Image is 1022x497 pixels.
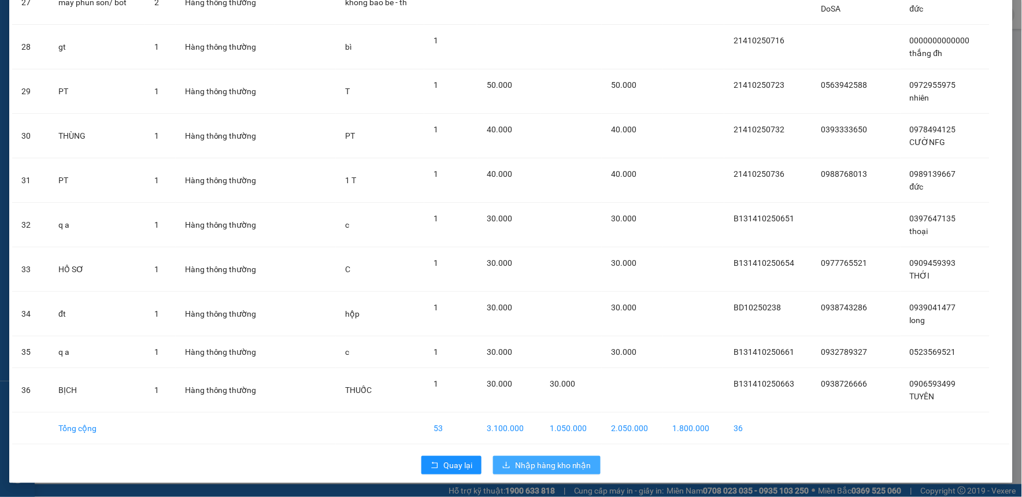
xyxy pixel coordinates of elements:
span: c [345,220,349,229]
td: 33 [12,247,49,292]
span: 21410250723 [734,80,784,90]
span: CƯỜNFG [910,138,946,147]
td: 53 [424,413,477,444]
span: đức [910,4,924,13]
td: 2.050.000 [602,413,663,444]
span: download [502,461,510,470]
td: Hàng thông thường [176,336,275,368]
span: 21410250732 [734,125,784,134]
span: 0000000000000 [910,36,970,45]
span: 30.000 [487,303,512,312]
span: 1 [434,258,438,268]
td: Hàng thông thường [176,158,275,203]
span: BD10250238 [734,303,781,312]
span: PT [345,131,355,140]
span: 40.000 [487,169,512,179]
span: 0938743286 [821,303,868,312]
td: 32 [12,203,49,247]
span: 30.000 [611,347,636,357]
span: 50.000 [611,80,636,90]
span: THUỐC [345,385,372,395]
td: Hàng thông thường [176,368,275,413]
span: 30.000 [487,258,512,268]
span: 40.000 [611,125,636,134]
td: q a [49,336,145,368]
td: 3.100.000 [477,413,540,444]
td: 31 [12,158,49,203]
td: q a [49,203,145,247]
span: T [345,87,350,96]
td: THÙNG [49,114,145,158]
span: 1 [434,36,438,45]
span: c [345,347,349,357]
span: 1 [434,303,438,312]
span: 0523569521 [910,347,956,357]
td: PT [49,69,145,114]
span: 1 T [345,176,356,185]
span: C [345,265,350,274]
span: 21410250716 [734,36,784,45]
span: 0978494125 [910,125,956,134]
span: TUYÊN [910,392,935,401]
button: downloadNhập hàng kho nhận [493,456,601,474]
td: gt [49,25,145,69]
td: HỒ SƠ [49,247,145,292]
span: 0977765521 [821,258,868,268]
span: 0563942588 [821,80,868,90]
td: BỊCH [49,368,145,413]
span: 0932789327 [821,347,868,357]
span: B131410250651 [734,214,794,223]
td: 1.800.000 [663,413,724,444]
span: 1 [434,169,438,179]
span: đức [910,182,924,191]
span: 1 [434,379,438,388]
span: 1 [154,87,159,96]
span: 1 [154,265,159,274]
span: bì [345,42,351,51]
span: 1 [154,131,159,140]
span: 30.000 [550,379,575,388]
span: 1 [434,214,438,223]
span: hộp [345,309,360,318]
td: Hàng thông thường [176,114,275,158]
span: 30.000 [487,214,512,223]
td: Hàng thông thường [176,203,275,247]
td: Tổng cộng [49,413,145,444]
span: 0989139667 [910,169,956,179]
td: 36 [724,413,812,444]
span: 1 [154,42,159,51]
td: Hàng thông thường [176,69,275,114]
span: 0906593499 [910,379,956,388]
span: Nhập hàng kho nhận [515,459,591,472]
span: 40.000 [487,125,512,134]
td: 1.050.000 [540,413,602,444]
span: 1 [154,220,159,229]
span: 1 [434,125,438,134]
span: 30.000 [487,347,512,357]
span: 30.000 [611,303,636,312]
span: nhiên [910,93,930,102]
td: Hàng thông thường [176,25,275,69]
span: 1 [154,309,159,318]
span: 0393333650 [821,125,868,134]
td: Hàng thông thường [176,292,275,336]
span: 0909459393 [910,258,956,268]
button: rollbackQuay lại [421,456,482,474]
span: 1 [434,347,438,357]
span: thoại [910,227,928,236]
span: 1 [154,347,159,357]
span: 1 [154,176,159,185]
td: 29 [12,69,49,114]
td: PT [49,158,145,203]
span: 0397647135 [910,214,956,223]
span: rollback [431,461,439,470]
span: THỚI [910,271,930,280]
span: 0988768013 [821,169,868,179]
span: 30.000 [611,258,636,268]
span: B131410250661 [734,347,794,357]
span: 40.000 [611,169,636,179]
td: 35 [12,336,49,368]
span: 0972955975 [910,80,956,90]
span: 0939041477 [910,303,956,312]
td: Hàng thông thường [176,247,275,292]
